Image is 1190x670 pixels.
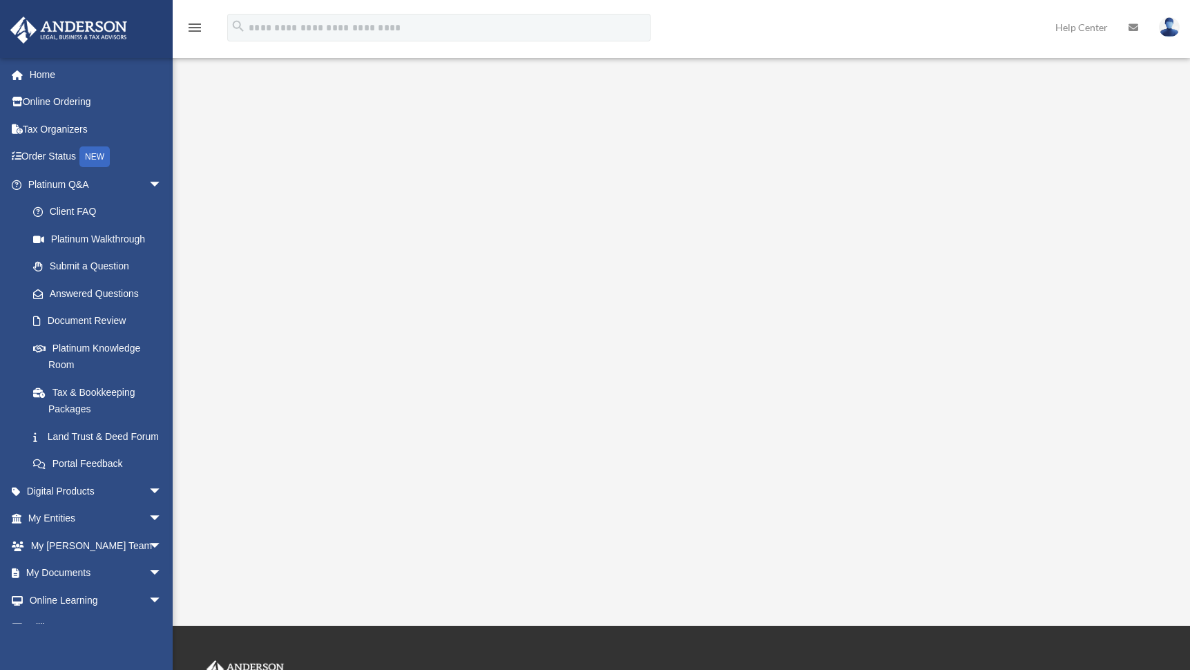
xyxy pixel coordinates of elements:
[10,505,183,533] a: My Entitiesarrow_drop_down
[148,614,176,642] span: arrow_drop_down
[10,586,183,614] a: Online Learningarrow_drop_down
[10,559,183,587] a: My Documentsarrow_drop_down
[10,88,183,116] a: Online Ordering
[186,19,203,36] i: menu
[79,146,110,167] div: NEW
[10,171,183,198] a: Platinum Q&Aarrow_drop_down
[148,532,176,560] span: arrow_drop_down
[186,24,203,36] a: menu
[10,477,183,505] a: Digital Productsarrow_drop_down
[19,198,183,226] a: Client FAQ
[19,253,183,280] a: Submit a Question
[231,19,246,34] i: search
[307,88,1053,502] iframe: <span data-mce-type="bookmark" style="display: inline-block; width: 0px; overflow: hidden; line-h...
[148,505,176,533] span: arrow_drop_down
[10,614,183,642] a: Billingarrow_drop_down
[148,559,176,588] span: arrow_drop_down
[148,171,176,199] span: arrow_drop_down
[10,143,183,171] a: Order StatusNEW
[19,423,183,450] a: Land Trust & Deed Forum
[10,61,183,88] a: Home
[19,280,183,307] a: Answered Questions
[19,334,183,379] a: Platinum Knowledge Room
[6,17,131,44] img: Anderson Advisors Platinum Portal
[10,532,183,559] a: My [PERSON_NAME] Teamarrow_drop_down
[148,586,176,615] span: arrow_drop_down
[19,307,183,335] a: Document Review
[148,477,176,506] span: arrow_drop_down
[19,379,183,423] a: Tax & Bookkeeping Packages
[19,225,176,253] a: Platinum Walkthrough
[10,115,183,143] a: Tax Organizers
[1159,17,1180,37] img: User Pic
[19,450,183,478] a: Portal Feedback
